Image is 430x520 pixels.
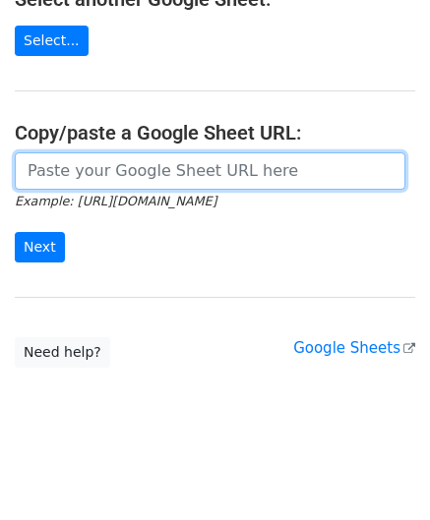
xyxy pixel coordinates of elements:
a: Select... [15,26,89,56]
input: Paste your Google Sheet URL here [15,152,405,190]
a: Need help? [15,337,110,368]
iframe: Chat Widget [332,426,430,520]
h4: Copy/paste a Google Sheet URL: [15,121,415,144]
a: Google Sheets [293,339,415,357]
small: Example: [URL][DOMAIN_NAME] [15,194,216,208]
input: Next [15,232,65,262]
